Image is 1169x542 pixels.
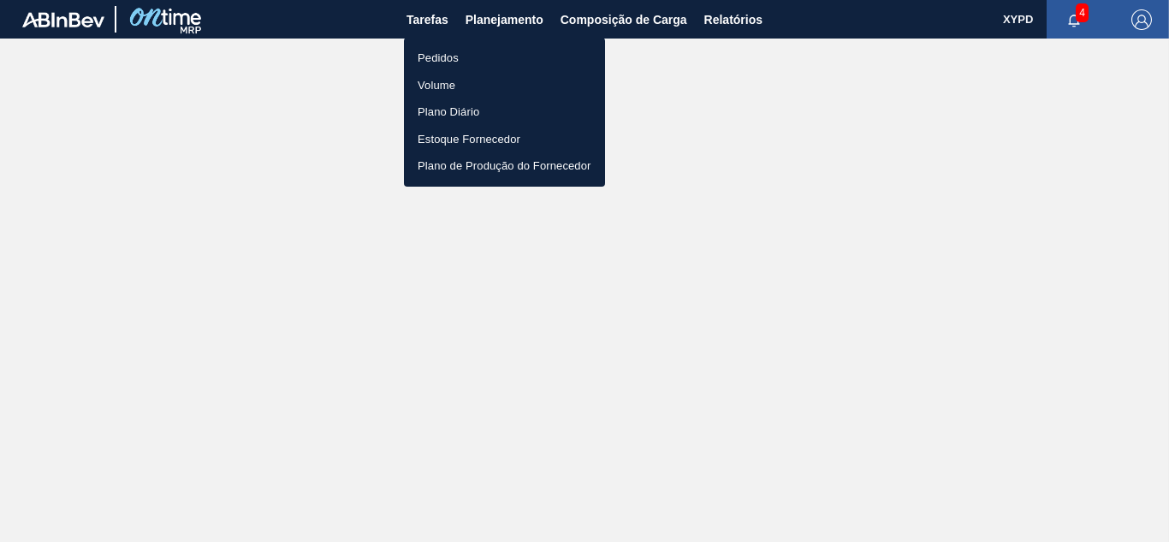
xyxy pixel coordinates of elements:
[404,126,605,153] a: Estoque Fornecedor
[404,98,605,126] a: Plano Diário
[404,152,605,180] a: Plano de Produção do Fornecedor
[404,45,605,72] a: Pedidos
[404,72,605,99] a: Volume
